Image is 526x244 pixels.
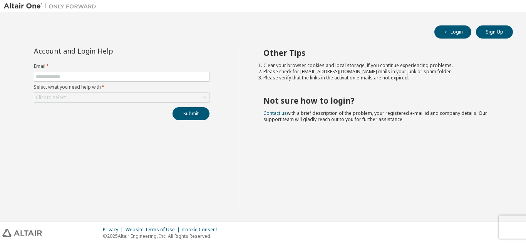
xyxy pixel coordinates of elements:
[263,75,499,81] li: Please verify that the links in the activation e-mails are not expired.
[263,62,499,69] li: Clear your browser cookies and local storage, if you continue experiencing problems.
[103,227,126,233] div: Privacy
[263,69,499,75] li: Please check for [EMAIL_ADDRESS][DOMAIN_NAME] mails in your junk or spam folder.
[434,25,471,39] button: Login
[36,94,66,101] div: Click to select
[476,25,513,39] button: Sign Up
[4,2,100,10] img: Altair One
[34,63,209,69] label: Email
[173,107,209,120] button: Submit
[263,110,287,116] a: Contact us
[103,233,222,239] p: © 2025 Altair Engineering, Inc. All Rights Reserved.
[182,227,222,233] div: Cookie Consent
[34,93,209,102] div: Click to select
[263,96,499,106] h2: Not sure how to login?
[34,48,174,54] div: Account and Login Help
[126,227,182,233] div: Website Terms of Use
[263,110,487,123] span: with a brief description of the problem, your registered e-mail id and company details. Our suppo...
[263,48,499,58] h2: Other Tips
[34,84,209,90] label: Select what you need help with
[2,229,42,237] img: altair_logo.svg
